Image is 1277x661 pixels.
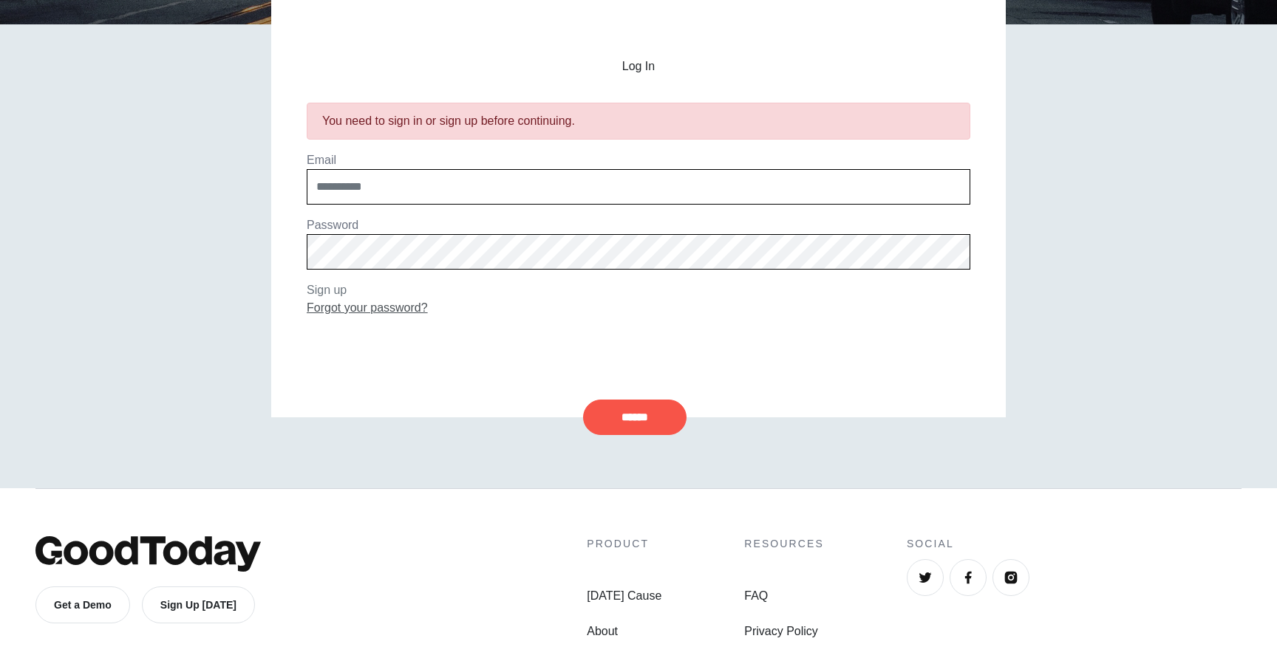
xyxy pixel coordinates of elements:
[587,536,661,552] h4: Product
[744,536,824,552] h4: Resources
[744,623,824,640] a: Privacy Policy
[307,154,336,166] label: Email
[918,570,933,585] img: Twitter
[587,587,661,605] a: [DATE] Cause
[950,559,987,596] a: Facebook
[307,60,970,73] h2: Log In
[322,112,955,130] div: You need to sign in or sign up before continuing.
[35,586,130,623] a: Get a Demo
[961,570,975,585] img: Facebook
[744,587,824,605] a: FAQ
[307,301,428,314] a: Forgot your password?
[35,536,261,572] img: GoodToday
[587,623,661,640] a: About
[1004,570,1018,585] img: Instagram
[907,536,1242,552] h4: Social
[307,219,358,231] label: Password
[907,559,944,596] a: Twitter
[307,284,347,296] a: Sign up
[142,586,255,623] a: Sign Up [DATE]
[992,559,1029,596] a: Instagram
